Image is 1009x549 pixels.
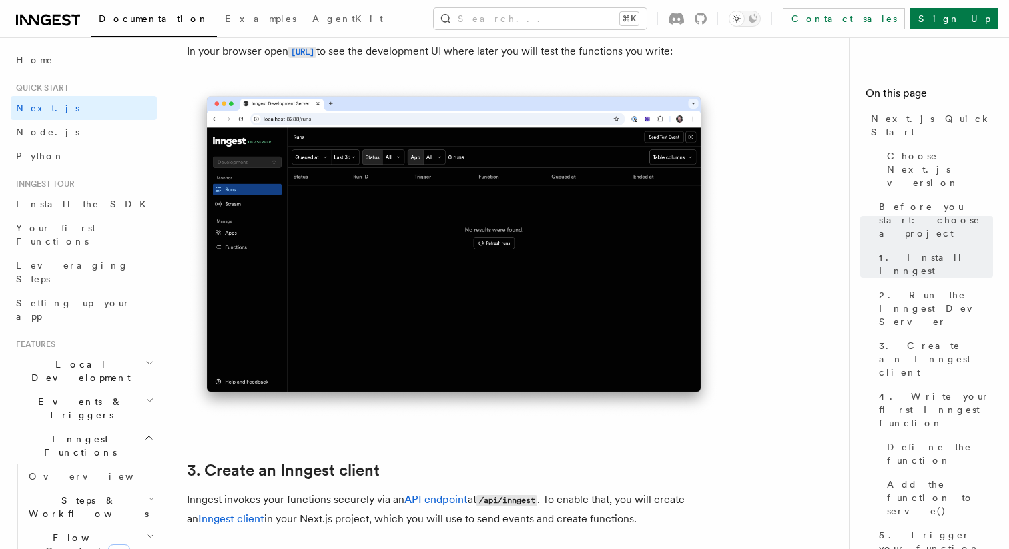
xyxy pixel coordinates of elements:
[11,390,157,427] button: Events & Triggers
[11,352,157,390] button: Local Development
[910,8,998,29] a: Sign Up
[288,47,316,58] code: [URL]
[874,384,993,435] a: 4. Write your first Inngest function
[187,42,721,61] p: In your browser open to see the development UI where later you will test the functions you write:
[16,127,79,137] span: Node.js
[882,435,993,472] a: Define the function
[882,472,993,523] a: Add the function to serve()
[11,216,157,253] a: Your first Functions
[404,493,468,506] a: API endpoint
[887,440,993,467] span: Define the function
[879,390,993,430] span: 4. Write your first Inngest function
[874,195,993,245] a: Before you start: choose a project
[11,83,69,93] span: Quick start
[887,149,993,189] span: Choose Next.js version
[225,13,296,24] span: Examples
[866,107,993,144] a: Next.js Quick Start
[11,427,157,464] button: Inngest Functions
[11,192,157,216] a: Install the SDK
[11,432,144,459] span: Inngest Functions
[866,85,993,107] h4: On this page
[16,53,53,67] span: Home
[874,334,993,384] a: 3. Create an Inngest client
[99,13,209,24] span: Documentation
[11,395,145,422] span: Events & Triggers
[198,512,264,525] a: Inngest client
[16,103,79,113] span: Next.js
[11,48,157,72] a: Home
[11,358,145,384] span: Local Development
[871,112,993,139] span: Next.js Quick Start
[434,8,647,29] button: Search...⌘K
[879,251,993,278] span: 1. Install Inngest
[187,83,721,418] img: Inngest Dev Server's 'Runs' tab with no data
[874,283,993,334] a: 2. Run the Inngest Dev Server
[23,488,157,526] button: Steps & Workflows
[11,120,157,144] a: Node.js
[29,471,166,482] span: Overview
[11,144,157,168] a: Python
[23,494,149,520] span: Steps & Workflows
[288,45,316,57] a: [URL]
[11,96,157,120] a: Next.js
[312,13,383,24] span: AgentKit
[16,260,129,284] span: Leveraging Steps
[783,8,905,29] a: Contact sales
[879,339,993,379] span: 3. Create an Inngest client
[91,4,217,37] a: Documentation
[217,4,304,36] a: Examples
[879,288,993,328] span: 2. Run the Inngest Dev Server
[11,291,157,328] a: Setting up your app
[187,490,721,528] p: Inngest invokes your functions securely via an at . To enable that, you will create an in your Ne...
[304,4,391,36] a: AgentKit
[16,199,154,209] span: Install the SDK
[11,253,157,291] a: Leveraging Steps
[187,461,380,480] a: 3. Create an Inngest client
[620,12,639,25] kbd: ⌘K
[16,151,65,161] span: Python
[11,179,75,189] span: Inngest tour
[882,144,993,195] a: Choose Next.js version
[879,200,993,240] span: Before you start: choose a project
[887,478,993,518] span: Add the function to serve()
[874,245,993,283] a: 1. Install Inngest
[16,223,95,247] span: Your first Functions
[729,11,761,27] button: Toggle dark mode
[23,464,157,488] a: Overview
[16,298,131,322] span: Setting up your app
[11,339,55,350] span: Features
[476,495,537,506] code: /api/inngest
